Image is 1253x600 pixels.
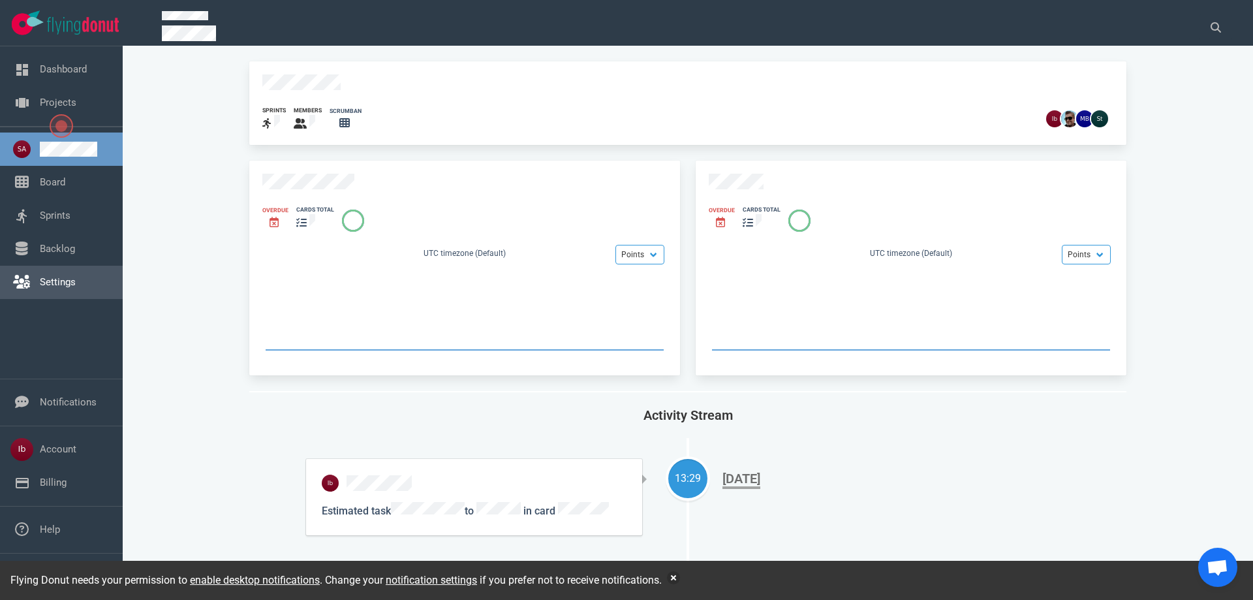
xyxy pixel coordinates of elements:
p: Estimated task to [322,502,626,520]
span: Activity Stream [643,407,733,423]
a: Dashboard [40,63,87,75]
div: cards total [296,206,334,214]
span: Flying Donut needs your permission to [10,574,320,586]
a: Help [40,524,60,535]
a: enable desktop notifications [190,574,320,586]
img: 26 [1091,110,1108,127]
div: members [294,106,322,115]
a: Billing [40,477,67,488]
a: Settings [40,276,76,288]
div: [DATE] [722,471,760,489]
div: sprints [262,106,286,115]
a: Sprints [40,210,70,221]
div: cards total [743,206,781,214]
a: Backlog [40,243,75,255]
a: Account [40,443,76,455]
span: . Change your if you prefer not to receive notifications. [320,574,662,586]
div: Open de chat [1198,548,1237,587]
a: Projects [40,97,76,108]
img: 26 [1046,110,1063,127]
span: in card [521,505,609,517]
button: Open the dialog [50,114,73,138]
img: 26 [322,475,339,492]
img: 26 [1076,110,1093,127]
div: UTC timezone (Default) [262,247,667,262]
img: Flying Donut text logo [47,17,119,35]
a: notification settings [386,574,477,586]
img: 26 [1061,110,1078,127]
div: UTC timezone (Default) [709,247,1113,262]
a: sprints [262,106,286,132]
a: members [294,106,322,132]
a: Notifications [40,396,97,408]
div: Overdue [709,206,735,215]
div: scrumban [330,107,362,116]
div: Overdue [262,206,288,215]
a: Board [40,176,65,188]
div: 13:29 [668,471,707,486]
